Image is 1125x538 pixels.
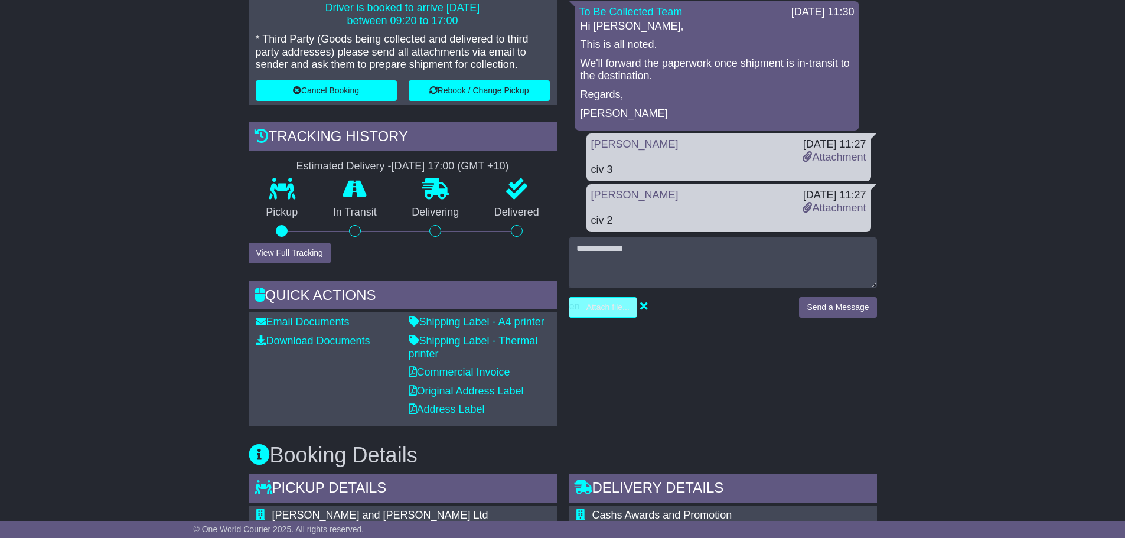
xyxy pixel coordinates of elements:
a: Download Documents [256,335,370,347]
a: Address Label [409,403,485,415]
a: Commercial Invoice [409,366,510,378]
p: Delivered [477,206,557,219]
p: Hi [PERSON_NAME], [581,20,853,33]
button: Rebook / Change Pickup [409,80,550,101]
a: Email Documents [256,316,350,328]
div: Quick Actions [249,281,557,313]
div: Delivery Details [569,474,877,506]
p: We'll forward the paperwork once shipment is in-transit to the destination. [581,57,853,83]
a: Original Address Label [409,385,524,397]
div: [DATE] 11:30 [791,6,855,19]
div: [DATE] 17:00 (GMT +10) [392,160,509,173]
p: * Third Party (Goods being collected and delivered to third party addresses) please send all atta... [256,33,550,71]
a: Shipping Label - Thermal printer [409,335,538,360]
p: This is all noted. [581,38,853,51]
button: Cancel Booking [256,80,397,101]
a: To Be Collected Team [579,6,683,18]
div: Tracking history [249,122,557,154]
a: Attachment [803,202,866,214]
div: civ 3 [591,164,866,177]
div: civ 2 [591,214,866,227]
h3: Booking Details [249,444,877,467]
a: [PERSON_NAME] [591,138,679,150]
button: View Full Tracking [249,243,331,263]
div: [DATE] 11:27 [803,189,866,202]
div: Pickup Details [249,474,557,506]
a: Shipping Label - A4 printer [409,316,544,328]
p: Driver is booked to arrive [DATE] between 09:20 to 17:00 [256,2,550,27]
p: Pickup [249,206,316,219]
p: Delivering [394,206,477,219]
span: Cashs Awards and Promotion [592,509,732,521]
a: Attachment [803,151,866,163]
div: Estimated Delivery - [249,160,557,173]
span: © One World Courier 2025. All rights reserved. [194,524,364,534]
p: Regards, [581,89,853,102]
span: [PERSON_NAME] and [PERSON_NAME] Ltd [272,509,488,521]
button: Send a Message [799,297,876,318]
p: [PERSON_NAME] [581,107,853,120]
p: In Transit [315,206,394,219]
div: [DATE] 11:27 [803,138,866,151]
a: [PERSON_NAME] [591,189,679,201]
